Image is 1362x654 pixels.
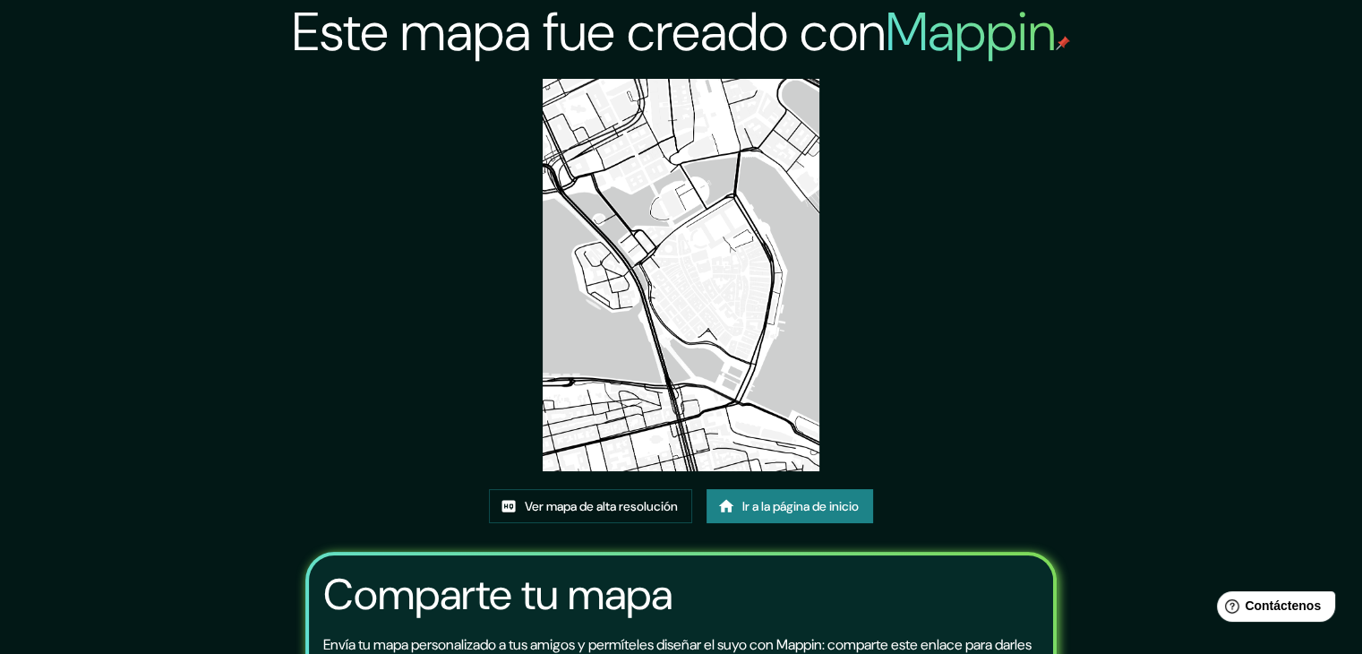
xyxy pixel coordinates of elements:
font: Ir a la página de inicio [742,498,859,514]
font: Comparte tu mapa [323,566,672,623]
font: Ver mapa de alta resolución [525,498,678,514]
iframe: Lanzador de widgets de ayuda [1203,584,1342,634]
a: Ver mapa de alta resolución [489,489,692,523]
img: pin de mapeo [1056,36,1070,50]
img: created-map [543,79,820,471]
a: Ir a la página de inicio [707,489,873,523]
